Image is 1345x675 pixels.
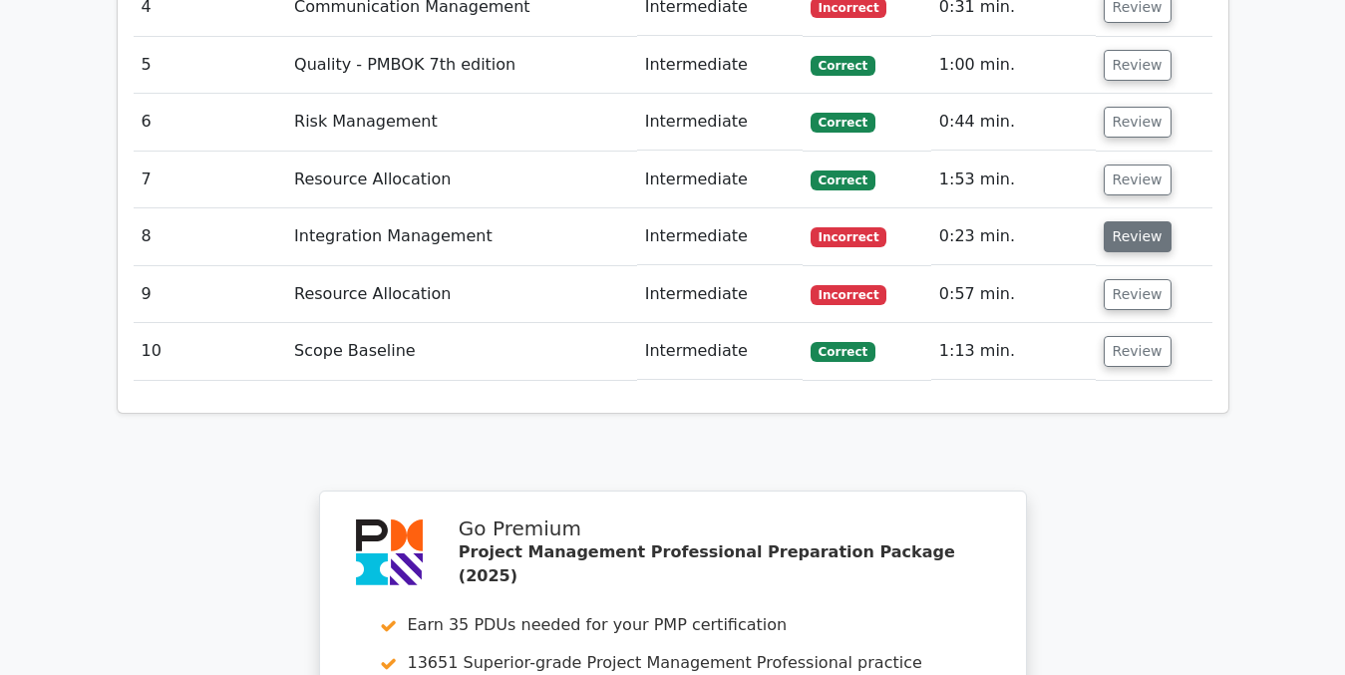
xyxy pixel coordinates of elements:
td: Resource Allocation [286,266,637,323]
td: Intermediate [637,152,803,208]
button: Review [1104,50,1172,81]
td: Quality - PMBOK 7th edition [286,37,637,94]
td: 7 [134,152,287,208]
span: Incorrect [811,227,887,247]
td: Risk Management [286,94,637,151]
td: 1:00 min. [931,37,1096,94]
button: Review [1104,221,1172,252]
button: Review [1104,336,1172,367]
td: Intermediate [637,94,803,151]
td: 0:23 min. [931,208,1096,265]
td: 1:53 min. [931,152,1096,208]
span: Correct [811,113,875,133]
td: 0:57 min. [931,266,1096,323]
button: Review [1104,279,1172,310]
span: Correct [811,170,875,190]
td: 5 [134,37,287,94]
td: 1:13 min. [931,323,1096,380]
button: Review [1104,165,1172,195]
td: Intermediate [637,266,803,323]
td: 9 [134,266,287,323]
td: 6 [134,94,287,151]
td: Intermediate [637,323,803,380]
td: 0:44 min. [931,94,1096,151]
span: Incorrect [811,285,887,305]
td: Resource Allocation [286,152,637,208]
td: Intermediate [637,37,803,94]
span: Correct [811,56,875,76]
td: Integration Management [286,208,637,265]
td: Scope Baseline [286,323,637,380]
td: Intermediate [637,208,803,265]
span: Correct [811,342,875,362]
td: 8 [134,208,287,265]
td: 10 [134,323,287,380]
button: Review [1104,107,1172,138]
